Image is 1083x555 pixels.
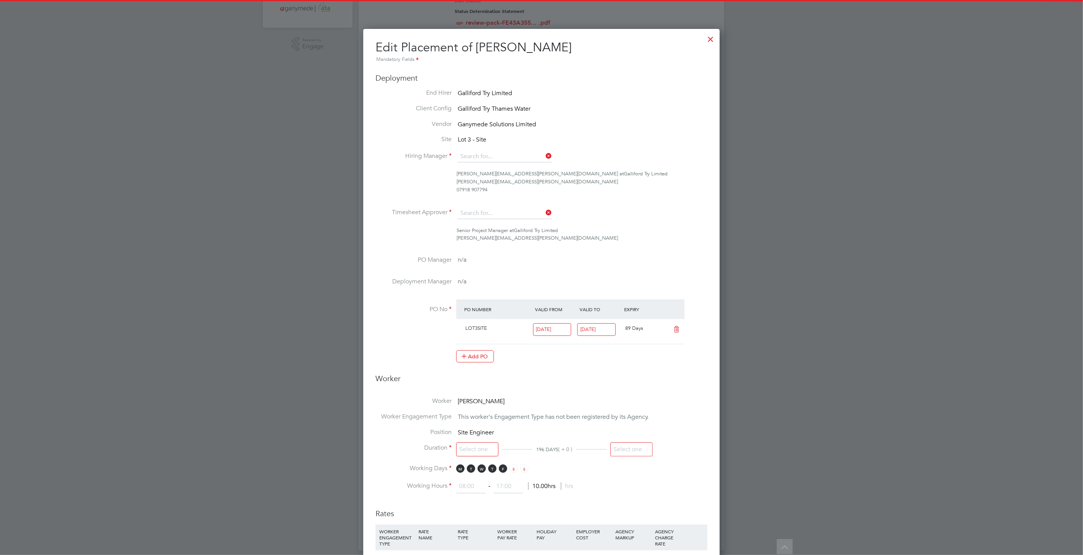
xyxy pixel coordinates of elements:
label: Site [375,135,452,143]
span: 89 Days [625,325,643,331]
span: hrs [561,482,573,490]
label: Position [375,428,452,436]
label: Vendor [375,120,452,128]
input: Select one [533,323,572,336]
div: WORKER PAY RATE [495,525,535,544]
span: [PERSON_NAME][EMAIL_ADDRESS][PERSON_NAME][DOMAIN_NAME] [457,235,618,241]
h3: Deployment [375,73,708,83]
span: T [488,464,497,473]
div: Mandatory Fields [375,56,708,64]
span: Galliford Try Limited [624,170,668,177]
span: S [520,464,529,473]
span: ( + 0 ) [558,446,572,453]
div: [PERSON_NAME][EMAIL_ADDRESS][PERSON_NAME][DOMAIN_NAME] [457,178,708,186]
span: [PERSON_NAME] [458,398,505,405]
h3: Worker [375,374,708,390]
label: Client Config [375,105,452,113]
button: Add PO [456,350,494,363]
span: Galliford Try Limited [514,227,558,234]
span: [PERSON_NAME][EMAIL_ADDRESS][PERSON_NAME][DOMAIN_NAME] at [457,170,624,177]
span: F [499,464,507,473]
label: Worker [375,397,452,405]
span: 196 DAYS [536,446,558,453]
span: n/a [458,278,466,285]
input: Select one [456,442,498,456]
span: Galliford Try Thames Water [458,105,530,113]
label: End Hirer [375,89,452,97]
input: Select one [610,442,653,456]
span: W [478,464,486,473]
span: Site Engineer [458,429,494,436]
input: Search for... [458,208,552,219]
span: Edit Placement of [PERSON_NAME] [375,40,572,55]
div: Expiry [622,302,667,316]
span: S [510,464,518,473]
div: AGENCY MARKUP [613,525,653,544]
div: RATE NAME [417,525,456,544]
label: Working Hours [375,482,452,490]
div: AGENCY CHARGE RATE [653,525,679,550]
span: n/a [458,256,466,264]
span: Senior Project Manager at [457,227,514,234]
div: RATE TYPE [456,525,495,544]
span: Lot 3 - Site [458,136,486,144]
label: PO No [375,305,452,313]
div: EMPLOYER COST [574,525,613,544]
label: Hiring Manager [375,152,452,160]
div: 07918 907794 [457,186,708,194]
div: WORKER ENGAGEMENT TYPE [377,525,417,550]
div: Valid From [534,302,578,316]
input: 08:00 [456,480,486,493]
input: 17:00 [494,480,523,493]
input: Search for... [458,151,552,162]
label: PO Manager [375,256,452,264]
span: T [467,464,475,473]
span: Galliford Try Limited [458,89,512,97]
span: This worker's Engagement Type has not been registered by its Agency. [458,413,649,421]
input: Select one [577,323,616,336]
span: 10.00hrs [528,482,556,490]
span: LOT3SITE [465,325,487,331]
h3: Rates [375,501,708,518]
label: Timesheet Approver [375,208,452,216]
label: Deployment Manager [375,278,452,286]
label: Worker Engagement Type [375,413,452,421]
label: Duration [375,444,452,452]
span: Ganymede Solutions Limited [458,121,536,128]
label: Working Days [375,464,452,472]
div: Valid To [578,302,622,316]
div: PO Number [462,302,534,316]
span: M [456,464,465,473]
div: HOLIDAY PAY [535,525,574,544]
span: ‐ [487,482,492,490]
